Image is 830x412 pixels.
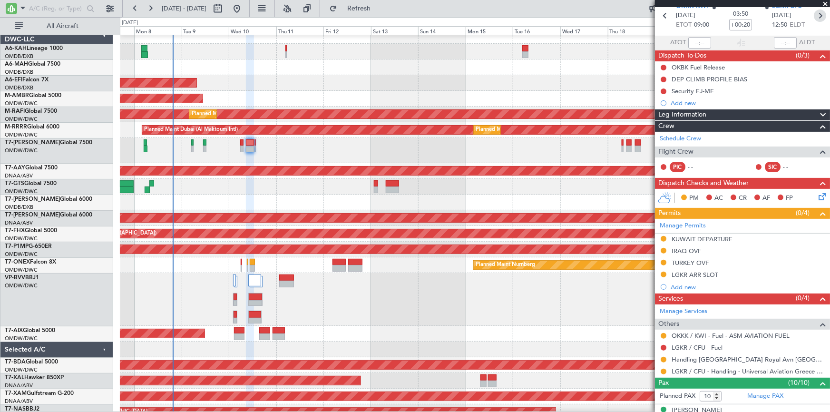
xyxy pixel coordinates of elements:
[799,38,815,48] span: ALDT
[5,235,38,242] a: OMDW/DWC
[5,259,30,265] span: T7-ONEX
[5,375,64,381] a: T7-XALHawker 850XP
[5,196,92,202] a: T7-[PERSON_NAME]Global 6000
[162,4,206,13] span: [DATE] - [DATE]
[714,194,723,203] span: AC
[5,228,25,234] span: T7-FHX
[5,391,74,396] a: T7-XAMGulfstream G-200
[783,163,804,171] div: - -
[672,332,790,340] a: OKKK / KWI - Fuel - ASM AVIATION FUEL
[5,266,38,274] a: OMDW/DWC
[5,116,38,123] a: OMDW/DWC
[688,37,711,49] input: --:--
[658,208,681,219] span: Permits
[672,271,718,279] div: LGKR ARR SLOT
[5,366,38,373] a: OMDW/DWC
[476,123,570,137] div: Planned Maint Dubai (Al Maktoum Intl)
[5,165,58,171] a: T7-AAYGlobal 7500
[660,221,706,231] a: Manage Permits
[229,26,276,35] div: Wed 10
[672,367,825,375] a: LGKR / CFU - Handling - Universal Aviation Greece LGKR / CFU
[5,219,33,226] a: DNAA/ABV
[796,208,810,218] span: (0/4)
[5,382,33,389] a: DNAA/ABV
[5,181,57,186] a: T7-GTSGlobal 7500
[323,26,371,35] div: Fri 12
[5,391,27,396] span: T7-XAM
[5,282,38,289] a: OMDW/DWC
[672,355,825,363] a: Handling [GEOGRAPHIC_DATA] Royal Avn [GEOGRAPHIC_DATA]
[371,26,419,35] div: Sat 13
[5,244,52,249] a: T7-P1MPG-650ER
[5,244,29,249] span: T7-P1MP
[5,259,56,265] a: T7-ONEXFalcon 8X
[5,140,60,146] span: T7-[PERSON_NAME]
[658,294,683,304] span: Services
[5,165,25,171] span: T7-AAY
[790,20,805,30] span: ELDT
[5,93,61,98] a: M-AMBRGlobal 5000
[5,204,33,211] a: OMDB/DXB
[134,26,182,35] div: Mon 8
[25,23,100,29] span: All Aircraft
[676,20,692,30] span: ETOT
[560,26,608,35] div: Wed 17
[5,335,38,342] a: OMDW/DWC
[466,26,513,35] div: Mon 15
[796,50,810,60] span: (0/3)
[670,38,686,48] span: ATOT
[5,61,60,67] a: A6-MAHGlobal 7500
[182,26,229,35] div: Tue 9
[5,212,92,218] a: T7-[PERSON_NAME]Global 6000
[786,194,793,203] span: FP
[671,99,825,107] div: Add new
[5,46,27,51] span: A6-KAH
[325,1,382,16] button: Refresh
[5,406,39,412] a: T7-NASBBJ2
[5,406,26,412] span: T7-NAS
[5,124,59,130] a: M-RRRRGlobal 6000
[676,11,695,20] span: [DATE]
[658,109,706,120] span: Leg Information
[5,77,49,83] a: A6-EFIFalcon 7X
[5,359,26,365] span: T7-BDA
[5,69,33,76] a: OMDB/DXB
[5,61,28,67] span: A6-MAH
[29,1,84,16] input: A/C (Reg. or Type)
[5,84,33,91] a: OMDB/DXB
[5,398,33,405] a: DNAA/ABV
[5,196,60,202] span: T7-[PERSON_NAME]
[739,194,747,203] span: CR
[671,283,825,291] div: Add new
[5,140,92,146] a: T7-[PERSON_NAME]Global 7500
[658,178,749,189] span: Dispatch Checks and Weather
[5,77,22,83] span: A6-EFI
[660,307,707,316] a: Manage Services
[658,50,706,61] span: Dispatch To-Dos
[689,194,699,203] span: PM
[688,163,709,171] div: - -
[658,147,693,157] span: Flight Crew
[796,293,810,303] span: (0/4)
[788,378,810,388] span: (10/10)
[5,108,57,114] a: M-RAFIGlobal 7500
[5,275,39,281] a: VP-BVVBBJ1
[10,19,103,34] button: All Aircraft
[5,172,33,179] a: DNAA/ABV
[192,107,285,121] div: Planned Maint Dubai (Al Maktoum Intl)
[5,131,38,138] a: OMDW/DWC
[772,11,791,20] span: [DATE]
[5,328,23,334] span: T7-AIX
[5,93,29,98] span: M-AMBR
[339,5,379,12] span: Refresh
[672,75,747,83] div: DEP CLIMB PROFILE BIAS
[733,10,748,19] span: 03:50
[772,20,787,30] span: 12:50
[5,181,24,186] span: T7-GTS
[608,26,655,35] div: Thu 18
[5,375,24,381] span: T7-XAL
[747,392,783,401] a: Manage PAX
[5,275,25,281] span: VP-BVV
[5,147,38,154] a: OMDW/DWC
[672,235,732,243] div: KUWAIT DEPARTURE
